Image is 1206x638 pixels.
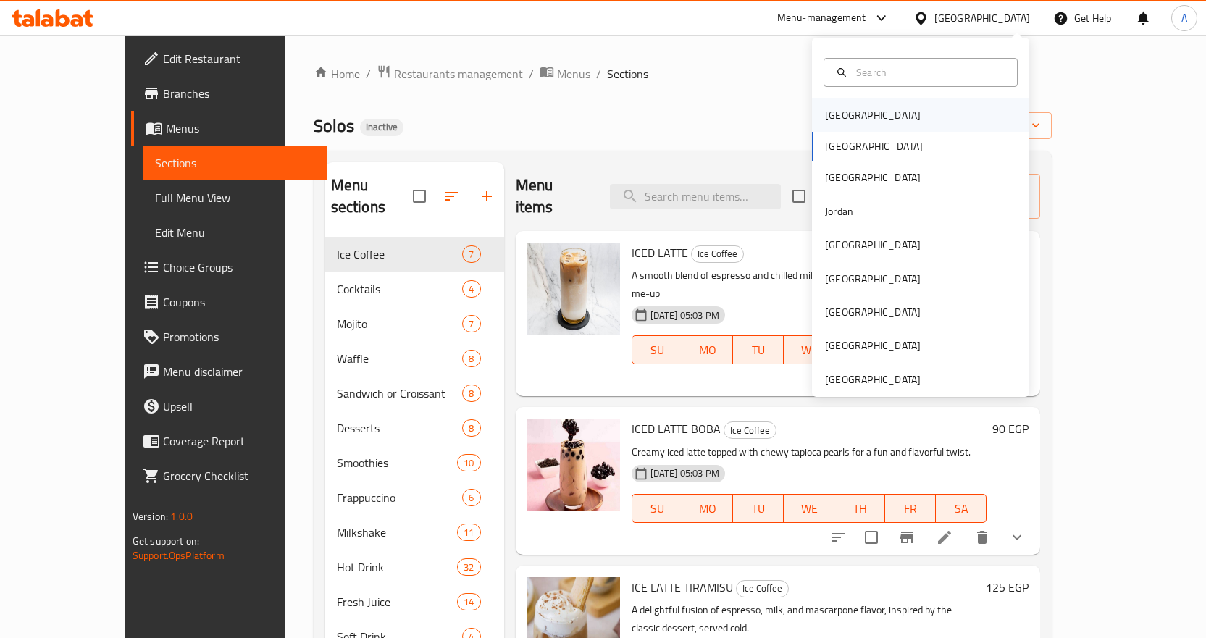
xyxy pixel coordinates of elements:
[682,494,733,523] button: MO
[325,237,504,272] div: Ice Coffee7
[163,50,315,67] span: Edit Restaurant
[691,245,744,263] div: Ice Coffee
[458,595,480,609] span: 14
[325,515,504,550] div: Milkshake11
[337,558,458,576] div: Hot Drink
[325,272,504,306] div: Cocktails4
[131,41,327,76] a: Edit Restaurant
[936,494,987,523] button: SA
[516,175,592,218] h2: Menu items
[825,107,921,123] div: [GEOGRAPHIC_DATA]
[632,576,733,598] span: ICE LATTE TIRAMISU
[131,319,327,354] a: Promotions
[337,350,463,367] div: Waffle
[331,175,413,218] h2: Menu sections
[739,340,778,361] span: TU
[143,180,327,215] a: Full Menu View
[155,154,315,172] span: Sections
[163,259,315,276] span: Choice Groups
[790,498,829,519] span: WE
[821,520,856,555] button: sort-choices
[825,304,921,320] div: [GEOGRAPHIC_DATA]
[462,419,480,437] div: items
[632,266,987,303] p: A smooth blend of espresso and chilled milk over ice, perfect for a refreshing pick-me-up
[632,443,987,461] p: Creamy iced latte topped with chewy tapioca pearls for a fun and flavorful twist.
[784,335,834,364] button: WE
[889,520,924,555] button: Branch-specific-item
[527,419,620,511] img: ICED LATTE BOBA
[337,315,463,332] span: Mojito
[163,432,315,450] span: Coverage Report
[557,65,590,83] span: Menus
[337,489,463,506] span: Frappuccino
[462,245,480,263] div: items
[610,184,781,209] input: search
[166,119,315,137] span: Menus
[825,203,853,219] div: Jordan
[682,335,733,364] button: MO
[131,424,327,458] a: Coverage Report
[458,526,480,540] span: 11
[688,498,727,519] span: MO
[825,237,921,253] div: [GEOGRAPHIC_DATA]
[463,317,480,331] span: 7
[632,494,683,523] button: SU
[131,111,327,146] a: Menus
[337,524,458,541] span: Milkshake
[784,181,814,211] span: Select section
[463,352,480,366] span: 8
[143,146,327,180] a: Sections
[462,315,480,332] div: items
[337,385,463,402] span: Sandwich or Croissant
[394,65,523,83] span: Restaurants management
[457,593,480,610] div: items
[163,328,315,345] span: Promotions
[163,467,315,484] span: Grocery Checklist
[632,418,721,440] span: ICED LATTE BOBA
[131,458,327,493] a: Grocery Checklist
[325,341,504,376] div: Waffle8
[965,520,1000,555] button: delete
[942,498,981,519] span: SA
[724,421,776,439] div: Ice Coffee
[462,489,480,506] div: items
[724,422,776,439] span: Ice Coffee
[366,65,371,83] li: /
[607,65,648,83] span: Sections
[337,593,458,610] span: Fresh Juice
[457,524,480,541] div: items
[457,454,480,471] div: items
[404,181,435,211] span: Select all sections
[992,419,1029,439] h6: 90 EGP
[469,179,504,214] button: Add section
[143,215,327,250] a: Edit Menu
[856,522,887,553] span: Select to update
[737,580,788,597] span: Ice Coffee
[337,245,463,263] div: Ice Coffee
[632,242,688,264] span: ICED LATTE
[632,335,683,364] button: SU
[377,64,523,83] a: Restaurants management
[325,445,504,480] div: Smoothies10
[337,280,463,298] span: Cocktails
[462,280,480,298] div: items
[645,466,725,480] span: [DATE] 05:03 PM
[170,507,193,526] span: 1.0.0
[733,494,784,523] button: TU
[936,529,953,546] a: Edit menu item
[131,285,327,319] a: Coupons
[360,119,403,136] div: Inactive
[638,340,677,361] span: SU
[314,64,1052,83] nav: breadcrumb
[314,109,354,142] span: Solos
[133,507,168,526] span: Version:
[1008,529,1026,546] svg: Show Choices
[337,419,463,437] span: Desserts
[645,308,725,322] span: [DATE] 05:03 PM
[463,491,480,505] span: 6
[632,601,981,637] p: A delightful fusion of espresso, milk, and mascarpone flavor, inspired by the classic dessert, se...
[1181,10,1187,26] span: A
[733,335,784,364] button: TU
